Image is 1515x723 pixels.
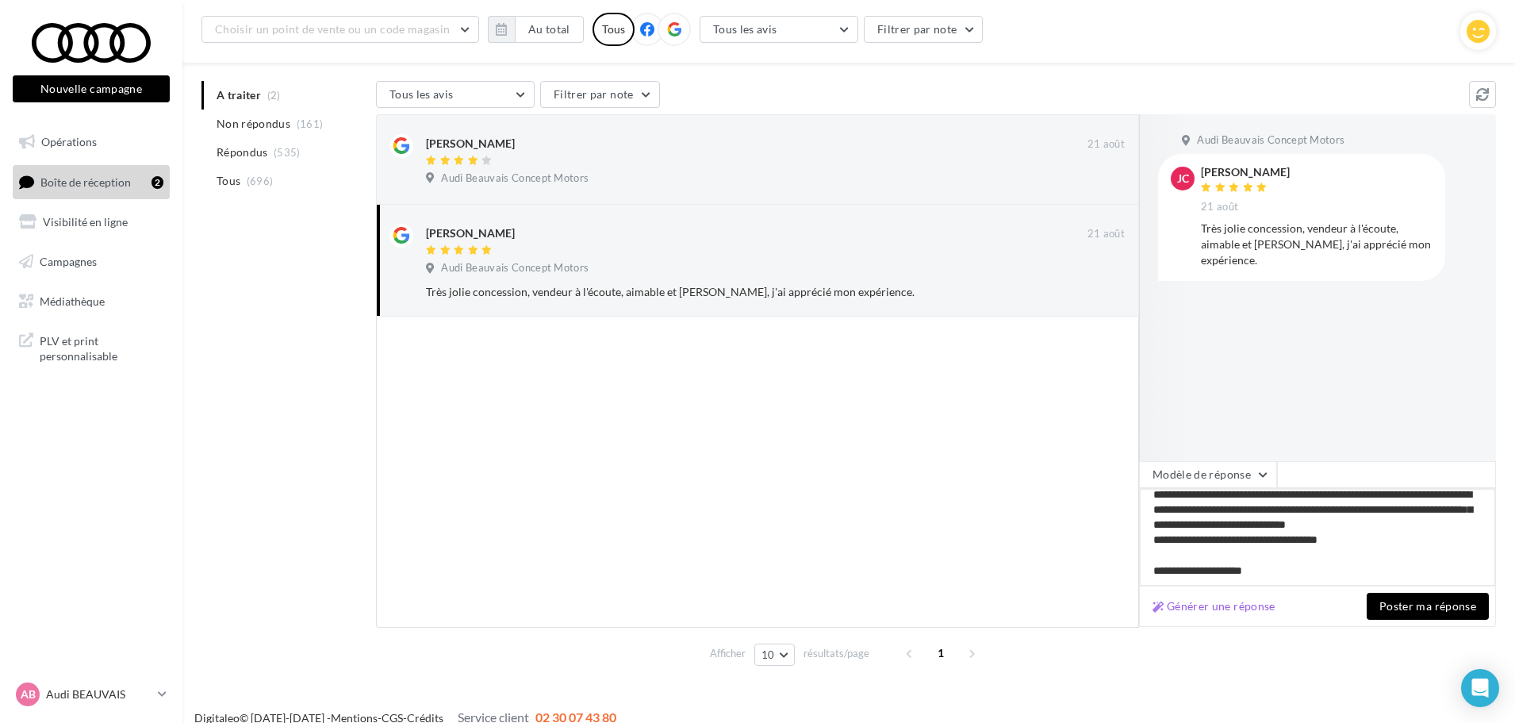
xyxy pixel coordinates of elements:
[1201,167,1290,178] div: [PERSON_NAME]
[151,176,163,189] div: 2
[441,261,589,275] span: Audi Beauvais Concept Motors
[217,116,290,132] span: Non répondus
[713,22,777,36] span: Tous les avis
[754,644,795,666] button: 10
[10,245,173,279] a: Campagnes
[1139,461,1277,488] button: Modèle de réponse
[43,215,128,229] span: Visibilité en ligne
[13,75,170,102] button: Nouvelle campagne
[1087,137,1125,152] span: 21 août
[10,285,173,318] a: Médiathèque
[40,175,131,188] span: Boîte de réception
[804,646,869,661] span: résultats/page
[1087,227,1125,241] span: 21 août
[40,294,105,307] span: Médiathèque
[540,81,660,108] button: Filtrer par note
[426,284,1022,300] div: Très jolie concession, vendeur à l'écoute, aimable et [PERSON_NAME], j'ai apprécié mon expérience.
[10,125,173,159] a: Opérations
[1177,171,1189,187] span: JC
[761,648,775,661] span: 10
[10,324,173,371] a: PLV et print personnalisable
[40,330,163,364] span: PLV et print personnalisable
[515,16,584,43] button: Au total
[201,16,479,43] button: Choisir un point de vente ou un code magasin
[13,679,170,710] a: AB Audi BEAUVAIS
[46,686,151,702] p: Audi BEAUVAIS
[1197,133,1344,148] span: Audi Beauvais Concept Motors
[426,225,515,241] div: [PERSON_NAME]
[1201,200,1238,214] span: 21 août
[1146,597,1282,616] button: Générer une réponse
[41,135,97,148] span: Opérations
[10,206,173,239] a: Visibilité en ligne
[1461,669,1499,707] div: Open Intercom Messenger
[10,165,173,199] a: Boîte de réception2
[700,16,858,43] button: Tous les avis
[928,640,953,666] span: 1
[710,646,746,661] span: Afficher
[1201,221,1433,268] div: Très jolie concession, vendeur à l'écoute, aimable et [PERSON_NAME], j'ai apprécié mon expérience.
[389,87,454,101] span: Tous les avis
[297,117,324,130] span: (161)
[21,686,36,702] span: AB
[488,16,584,43] button: Au total
[217,144,268,160] span: Répondus
[217,173,240,189] span: Tous
[215,22,450,36] span: Choisir un point de vente ou un code magasin
[1367,593,1489,620] button: Poster ma réponse
[376,81,535,108] button: Tous les avis
[274,146,301,159] span: (535)
[864,16,984,43] button: Filtrer par note
[426,136,515,152] div: [PERSON_NAME]
[247,175,274,187] span: (696)
[40,255,97,268] span: Campagnes
[593,13,635,46] div: Tous
[441,171,589,186] span: Audi Beauvais Concept Motors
